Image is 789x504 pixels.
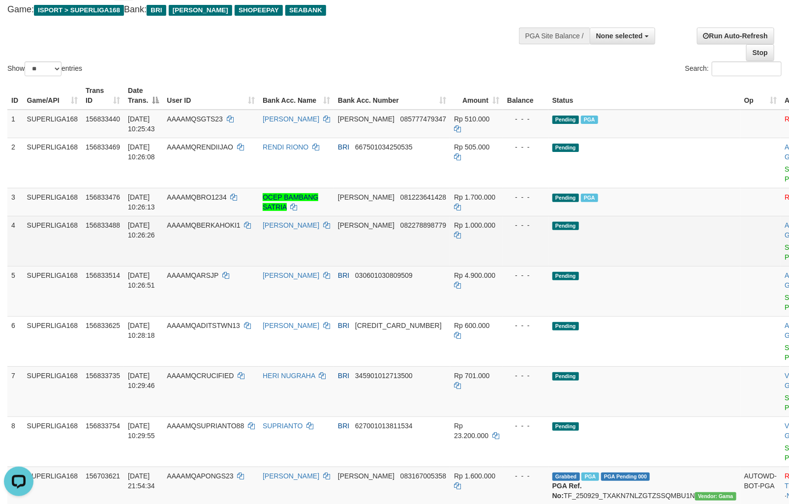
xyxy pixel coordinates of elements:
th: Date Trans.: activate to sort column descending [124,82,163,110]
span: Pending [552,322,579,330]
th: Bank Acc. Number: activate to sort column ascending [334,82,450,110]
span: Marked by aafheankoy [581,194,598,202]
a: Stop [746,44,774,61]
a: SUPRIANTO [263,422,303,430]
span: Marked by aafheankoy [581,116,598,124]
td: 8 [7,416,23,467]
span: 156833488 [86,221,120,229]
span: Copy 082278898779 to clipboard [400,221,446,229]
b: PGA Ref. No: [552,482,582,500]
a: RENDI RIONO [263,143,308,151]
div: PGA Site Balance / [519,28,590,44]
span: SEABANK [285,5,326,16]
a: [PERSON_NAME] [263,115,319,123]
span: Copy 081223641428 to clipboard [400,193,446,201]
span: Copy 667501034250535 to clipboard [355,143,413,151]
td: SUPERLIGA168 [23,416,82,467]
td: 2 [7,138,23,188]
td: 1 [7,110,23,138]
div: - - - [507,421,545,431]
span: BRI [338,322,349,329]
span: BRI [338,143,349,151]
th: Bank Acc. Name: activate to sort column ascending [259,82,334,110]
span: BRI [338,372,349,380]
td: 5 [7,266,23,316]
span: 156703621 [86,472,120,480]
span: Rp 1.000.000 [454,221,495,229]
span: Rp 510.000 [454,115,489,123]
div: - - - [507,321,545,330]
a: HERI NUGRAHA [263,372,315,380]
span: [PERSON_NAME] [169,5,232,16]
span: ISPORT > SUPERLIGA168 [34,5,124,16]
span: Rp 600.000 [454,322,489,329]
span: Rp 4.900.000 [454,271,495,279]
span: Copy 627001013811534 to clipboard [355,422,413,430]
select: Showentries [25,61,61,76]
span: [PERSON_NAME] [338,221,394,229]
div: - - - [507,270,545,280]
input: Search: [712,61,782,76]
span: AAAAMQAPONGS23 [167,472,233,480]
span: Copy 030601030809509 to clipboard [355,271,413,279]
span: Rp 1.700.000 [454,193,495,201]
span: [DATE] 10:26:13 [128,193,155,211]
th: User ID: activate to sort column ascending [163,82,259,110]
span: Pending [552,116,579,124]
td: SUPERLIGA168 [23,216,82,266]
span: 156833754 [86,422,120,430]
span: Pending [552,272,579,280]
span: Rp 505.000 [454,143,489,151]
span: Pending [552,144,579,152]
span: PGA Pending [601,473,650,481]
a: [PERSON_NAME] [263,271,319,279]
span: Pending [552,422,579,431]
span: Rp 23.200.000 [454,422,488,440]
th: Op: activate to sort column ascending [740,82,781,110]
span: 156833514 [86,271,120,279]
td: 3 [7,188,23,216]
span: [PERSON_NAME] [338,115,394,123]
th: Game/API: activate to sort column ascending [23,82,82,110]
div: - - - [507,220,545,230]
span: AAAAMQRENDIIJAO [167,143,233,151]
span: 156833440 [86,115,120,123]
td: SUPERLIGA168 [23,366,82,416]
span: 156833735 [86,372,120,380]
span: None selected [596,32,643,40]
span: [DATE] 10:26:26 [128,221,155,239]
td: 7 [7,366,23,416]
span: SHOPEEPAY [235,5,283,16]
span: [DATE] 10:26:51 [128,271,155,289]
th: Status [548,82,740,110]
span: Pending [552,222,579,230]
span: 156833625 [86,322,120,329]
th: Trans ID: activate to sort column ascending [82,82,124,110]
span: BRI [338,422,349,430]
span: AAAAMQSUPRIANTO88 [167,422,244,430]
span: Copy 345901012713500 to clipboard [355,372,413,380]
td: SUPERLIGA168 [23,188,82,216]
th: Amount: activate to sort column ascending [450,82,503,110]
span: Marked by aafchhiseyha [581,473,599,481]
span: Copy 085777479347 to clipboard [400,115,446,123]
div: - - - [507,471,545,481]
a: OCEP BAMBANG SATRIA [263,193,318,211]
a: [PERSON_NAME] [263,472,319,480]
span: Pending [552,372,579,381]
span: Grabbed [552,473,580,481]
td: 6 [7,316,23,366]
td: SUPERLIGA168 [23,110,82,138]
span: BRI [147,5,166,16]
span: [DATE] 10:28:18 [128,322,155,339]
span: Vendor URL: https://trx31.1velocity.biz [695,492,736,501]
span: AAAAMQBRO1234 [167,193,226,201]
a: Run Auto-Refresh [697,28,774,44]
span: Copy 083167005358 to clipboard [400,472,446,480]
button: Open LiveChat chat widget [4,4,33,33]
span: [PERSON_NAME] [338,472,394,480]
span: AAAAMQARSJP [167,271,218,279]
span: 156833476 [86,193,120,201]
span: Pending [552,194,579,202]
a: [PERSON_NAME] [263,322,319,329]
